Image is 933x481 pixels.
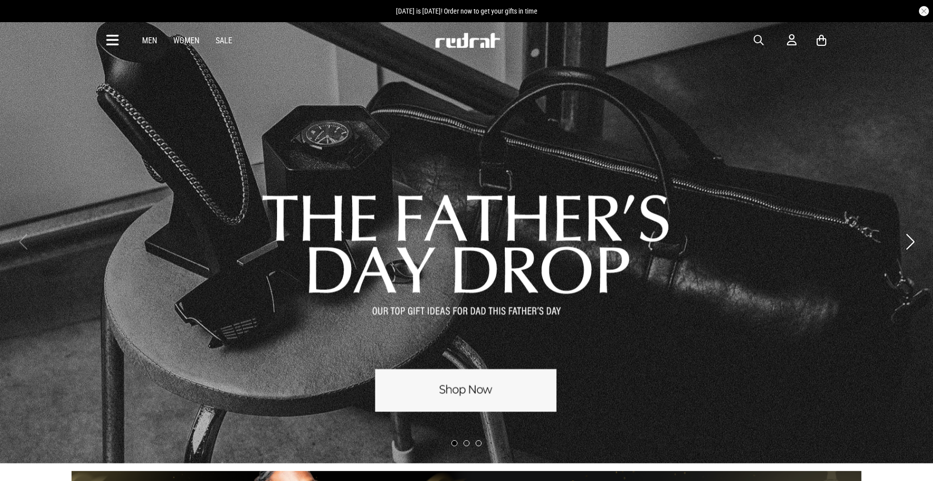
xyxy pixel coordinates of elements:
[216,36,232,45] a: Sale
[142,36,157,45] a: Men
[173,36,199,45] a: Women
[16,231,30,253] button: Previous slide
[903,231,917,253] button: Next slide
[396,7,538,15] span: [DATE] is [DATE]! Order now to get your gifts in time
[434,33,501,48] img: Redrat logo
